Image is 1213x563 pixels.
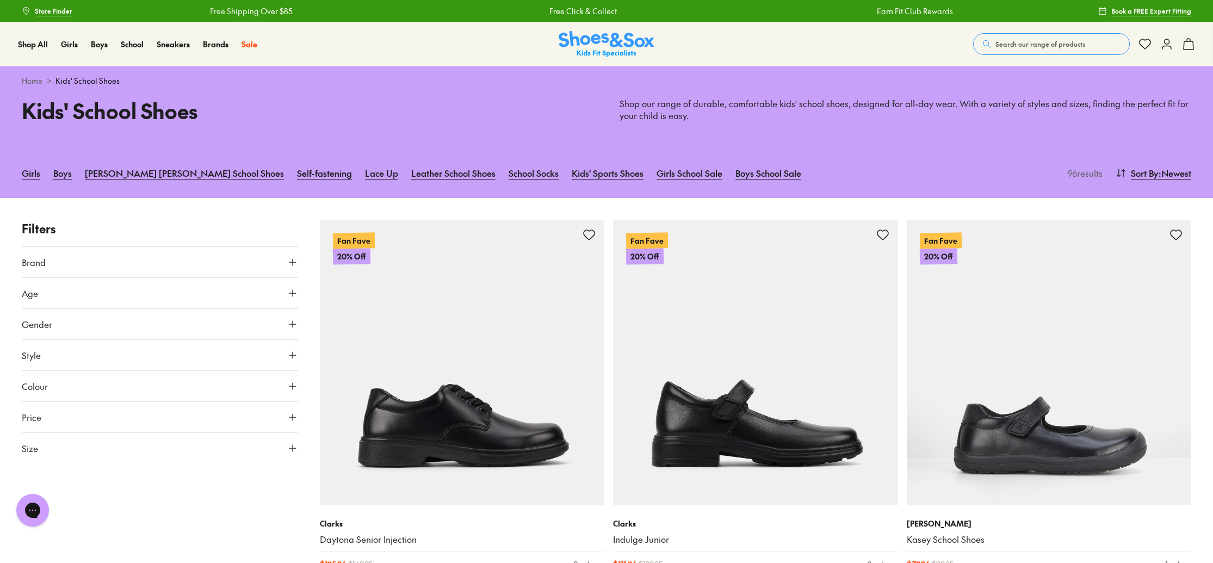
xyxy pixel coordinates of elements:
[22,380,48,393] span: Colour
[55,75,120,86] span: Kids' School Shoes
[53,161,72,185] a: Boys
[332,232,374,249] p: Fan Fave
[549,5,616,17] a: Free Click & Collect
[1063,166,1103,180] p: 96 results
[735,161,801,185] a: Boys School Sale
[22,161,40,185] a: Girls
[22,349,41,362] span: Style
[22,371,298,401] button: Colour
[1131,166,1159,180] span: Sort By
[22,287,38,300] span: Age
[22,75,42,86] a: Home
[973,33,1130,55] button: Search our range of products
[22,75,1191,86] div: >
[22,247,298,277] button: Brand
[559,31,654,58] img: SNS_Logo_Responsive.svg
[320,518,605,529] p: Clarks
[320,220,605,505] a: Fan Fave20% Off
[61,39,78,50] a: Girls
[1111,6,1191,16] span: Book a FREE Expert Fitting
[35,6,72,16] span: Store Finder
[22,318,52,331] span: Gender
[22,340,298,370] button: Style
[1116,161,1191,185] button: Sort By:Newest
[18,39,48,50] a: Shop All
[297,161,352,185] a: Self-fastening
[22,95,593,126] h1: Kids' School Shoes
[320,534,605,546] a: Daytona Senior Injection
[121,39,144,50] a: School
[411,161,496,185] a: Leather School Shoes
[919,248,957,264] p: 20% Off
[209,5,292,17] a: Free Shipping Over $85
[22,309,298,339] button: Gender
[907,534,1192,546] a: Kasey School Shoes
[22,402,298,432] button: Price
[907,220,1192,505] a: Fan Fave20% Off
[242,39,257,50] a: Sale
[559,31,654,58] a: Shoes & Sox
[1098,1,1191,21] a: Book a FREE Expert Fitting
[876,5,952,17] a: Earn Fit Club Rewards
[613,220,898,505] a: Fan Fave20% Off
[22,442,38,455] span: Size
[157,39,190,50] a: Sneakers
[22,278,298,308] button: Age
[332,248,370,264] p: 20% Off
[22,1,72,21] a: Store Finder
[907,518,1192,529] p: [PERSON_NAME]
[995,39,1085,49] span: Search our range of products
[91,39,108,50] a: Boys
[365,161,398,185] a: Lace Up
[22,411,41,424] span: Price
[613,534,898,546] a: Indulge Junior
[22,220,298,238] p: Filters
[626,248,664,264] p: 20% Off
[613,518,898,529] p: Clarks
[509,161,559,185] a: School Socks
[22,433,298,463] button: Size
[85,161,284,185] a: [PERSON_NAME] [PERSON_NAME] School Shoes
[572,161,643,185] a: Kids' Sports Shoes
[919,232,961,249] p: Fan Fave
[620,98,1191,122] p: Shop our range of durable, comfortable kids' school shoes, designed for all-day wear. With a vari...
[11,490,54,530] iframe: Gorgias live chat messenger
[626,232,668,249] p: Fan Fave
[22,256,46,269] span: Brand
[1159,166,1191,180] span: : Newest
[657,161,722,185] a: Girls School Sale
[203,39,228,50] a: Brands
